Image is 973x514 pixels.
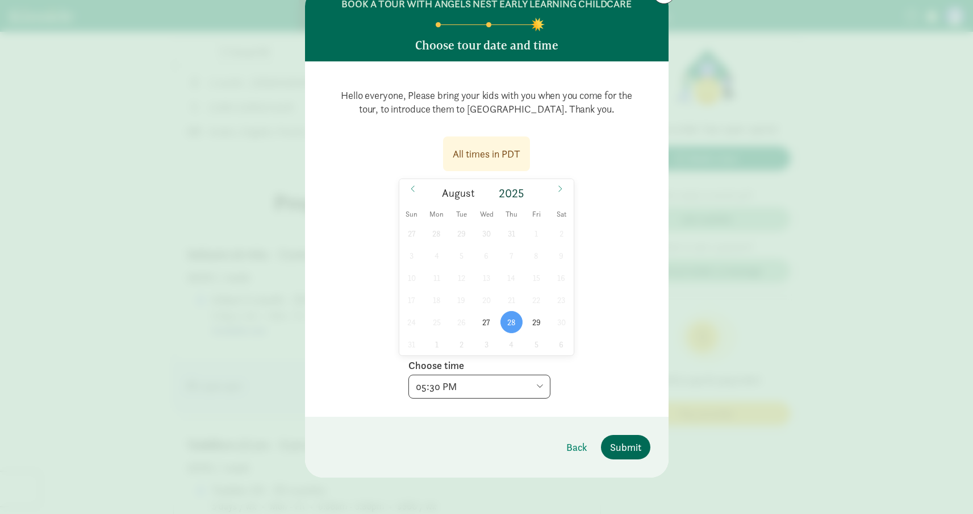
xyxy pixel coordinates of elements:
[453,146,520,161] div: All times in PDT
[601,435,650,459] button: Submit
[449,211,474,218] span: Tue
[475,311,498,333] span: August 27, 2025
[557,435,596,459] button: Back
[323,80,650,125] p: Hello everyone, Please bring your kids with you when you come for the tour, to introduce them to ...
[525,311,548,333] span: August 29, 2025
[499,211,524,218] span: Thu
[500,311,523,333] span: August 28, 2025
[524,211,549,218] span: Fri
[549,211,574,218] span: Sat
[399,211,424,218] span: Sun
[610,440,641,455] span: Submit
[425,333,448,355] span: September 1, 2025
[474,211,499,218] span: Wed
[415,39,558,52] h5: Choose tour date and time
[566,440,587,455] span: Back
[408,359,464,372] label: Choose time
[424,211,449,218] span: Mon
[442,188,475,199] span: August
